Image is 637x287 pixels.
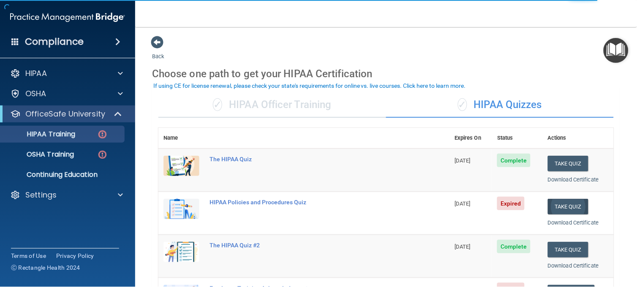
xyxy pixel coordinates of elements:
div: The HIPAA Quiz #2 [210,242,407,249]
p: HIPAA Training [5,130,75,138]
th: Name [158,128,204,149]
span: Complete [497,154,531,167]
div: HIPAA Quizzes [386,92,614,118]
button: Take Quiz [548,156,588,171]
h4: Compliance [25,36,84,48]
p: Continuing Education [5,171,121,179]
span: ✓ [213,98,222,111]
div: If using CE for license renewal, please check your state's requirements for online vs. live cours... [153,83,466,89]
p: OfficeSafe University [25,109,105,119]
div: HIPAA Policies and Procedures Quiz [210,199,407,206]
span: Complete [497,240,531,253]
button: Open Resource Center [604,38,629,63]
div: HIPAA Officer Training [158,92,386,118]
a: OSHA [10,89,123,99]
a: Download Certificate [548,176,599,183]
th: Expires On [449,128,492,149]
img: PMB logo [10,9,125,26]
p: OSHA [25,89,46,99]
a: Privacy Policy [56,252,94,260]
p: Settings [25,190,57,200]
button: Take Quiz [548,242,588,257]
img: danger-circle.6113f641.png [97,149,108,160]
a: Settings [10,190,123,200]
a: HIPAA [10,68,123,79]
button: If using CE for license renewal, please check your state's requirements for online vs. live cours... [152,81,467,90]
span: [DATE] [455,157,471,164]
div: Choose one path to get your HIPAA Certification [152,62,620,86]
button: Take Quiz [548,199,588,214]
img: danger-circle.6113f641.png [97,129,108,140]
span: Expired [497,197,525,210]
span: [DATE] [455,244,471,250]
span: [DATE] [455,200,471,207]
p: HIPAA [25,68,47,79]
a: OfficeSafe University [10,109,122,119]
th: Actions [543,128,614,149]
a: Download Certificate [548,263,599,269]
span: ✓ [458,98,467,111]
div: The HIPAA Quiz [210,156,407,162]
a: Download Certificate [548,219,599,226]
a: Terms of Use [11,252,46,260]
a: Back [152,43,164,60]
th: Status [492,128,542,149]
span: Ⓒ Rectangle Health 2024 [11,263,80,272]
p: OSHA Training [5,150,74,159]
